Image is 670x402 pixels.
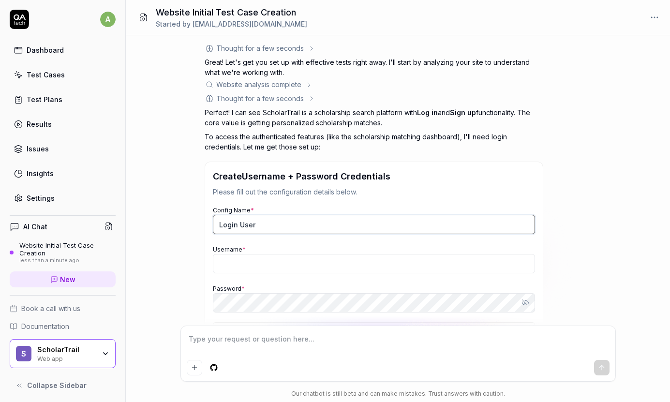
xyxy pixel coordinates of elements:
div: Settings [27,193,55,203]
span: [EMAIL_ADDRESS][DOMAIN_NAME] [193,20,307,28]
span: Book a call with us [21,303,80,313]
label: Password [213,285,245,292]
div: Results [27,119,52,129]
div: Website Initial Test Case Creation [19,241,116,257]
a: Issues [10,139,116,158]
div: Our chatbot is still beta and can make mistakes. Trust answers with caution. [180,389,616,398]
div: Dashboard [27,45,64,55]
div: Test Plans [27,94,62,104]
p: Please fill out the configuration details below. [213,187,535,197]
p: Perfect! I can see ScholarTrail is a scholarship search platform with and functionality. The core... [205,107,543,128]
button: Add attachment [187,360,202,375]
a: Test Plans [10,90,116,109]
span: Log in [417,108,438,117]
label: Username [213,246,246,253]
label: Config Name [213,207,254,214]
h4: AI Chat [23,222,47,232]
a: Insights [10,164,116,183]
a: Settings [10,189,116,208]
div: Thought for a few seconds [216,93,304,104]
a: Dashboard [10,41,116,60]
div: Started by [156,19,307,29]
span: New [60,274,75,284]
div: Thought for a few seconds [216,43,304,53]
button: a [100,10,116,29]
button: SScholarTrailWeb app [10,339,116,368]
a: Test Cases [10,65,116,84]
span: a [100,12,116,27]
div: Issues [27,144,49,154]
a: New [10,271,116,287]
div: ScholarTrail [37,345,95,354]
input: My Config [213,215,535,234]
a: Documentation [10,321,116,331]
span: Collapse Sidebar [27,380,87,390]
h3: Create Username + Password Credentials [213,170,535,183]
div: less than a minute ago [19,257,116,264]
h1: Website Initial Test Case Creation [156,6,307,19]
button: Collapse Sidebar [10,376,116,395]
p: Great! Let's get you set up with effective tests right away. I'll start by analyzing your site to... [205,57,543,77]
div: Website analysis complete [216,79,301,89]
span: S [16,346,31,361]
div: Web app [37,354,95,362]
a: Book a call with us [10,303,116,313]
a: Results [10,115,116,134]
div: Insights [27,168,54,179]
span: Documentation [21,321,69,331]
span: Sign up [450,108,476,117]
div: Test Cases [27,70,65,80]
a: Website Initial Test Case Creationless than a minute ago [10,241,116,264]
p: To access the authenticated features (like the scholarship matching dashboard), I'll need login c... [205,132,543,152]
